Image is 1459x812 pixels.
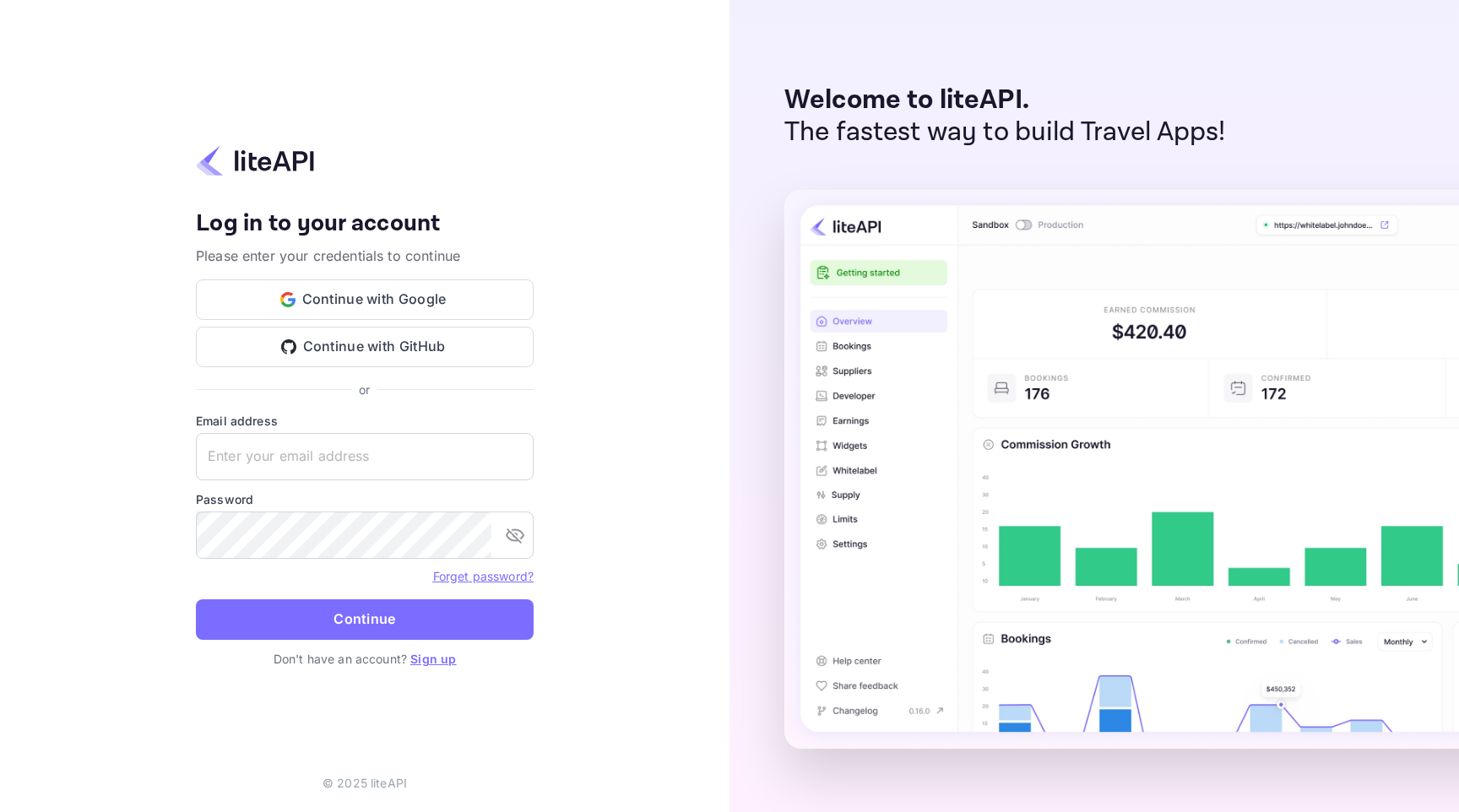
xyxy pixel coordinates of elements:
p: Please enter your credentials to continue [196,246,534,266]
button: Continue with GitHub [196,327,534,367]
img: liteapi [196,144,314,177]
p: Don't have an account? [196,650,534,668]
button: toggle password visibility [498,518,532,552]
p: Welcome to liteAPI. [784,84,1226,116]
p: or [359,381,370,398]
a: Forget password? [433,567,534,584]
label: Email address [196,412,534,430]
label: Password [196,490,534,508]
a: Sign up [410,652,456,666]
a: Forget password? [433,569,534,583]
p: © 2025 liteAPI [323,774,407,792]
input: Enter your email address [196,433,534,480]
p: The fastest way to build Travel Apps! [784,116,1226,149]
button: Continue [196,599,534,640]
button: Continue with Google [196,279,534,320]
h4: Log in to your account [196,209,534,239]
